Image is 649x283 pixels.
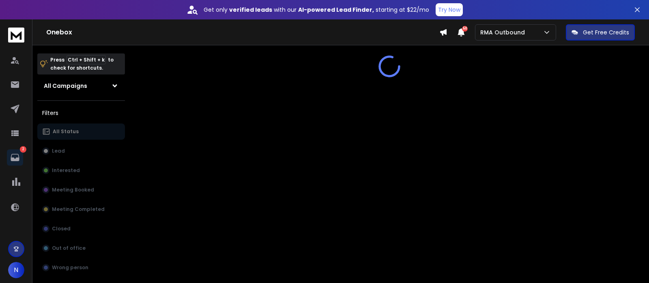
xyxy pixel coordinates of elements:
[44,82,87,90] h1: All Campaigns
[480,28,528,36] p: RMA Outbound
[298,6,374,14] strong: AI-powered Lead Finder,
[7,149,23,166] a: 2
[566,24,635,40] button: Get Free Credits
[204,6,429,14] p: Get only with our starting at $22/mo
[37,107,125,119] h3: Filters
[229,6,272,14] strong: verified leads
[67,55,106,64] span: Ctrl + Shift + k
[462,26,468,32] span: 50
[20,146,26,153] p: 2
[438,6,460,14] p: Try Now
[46,28,439,37] h1: Onebox
[8,262,24,278] button: N
[436,3,463,16] button: Try Now
[583,28,629,36] p: Get Free Credits
[8,28,24,43] img: logo
[50,56,114,72] p: Press to check for shortcuts.
[37,78,125,94] button: All Campaigns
